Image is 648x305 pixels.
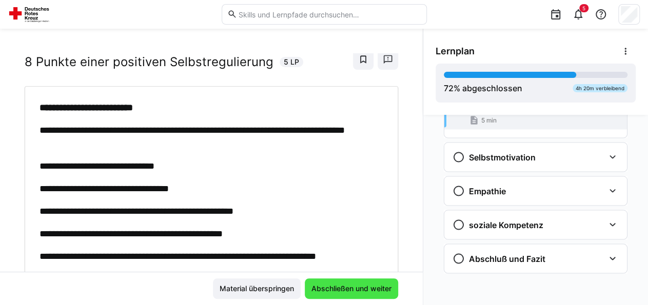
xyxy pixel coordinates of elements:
[305,278,398,299] button: Abschließen und weiter
[25,54,273,70] h2: 8 Punkte einer positiven Selbstregulierung
[481,116,497,124] span: 5 min
[582,5,585,11] span: 5
[469,219,543,230] h3: soziale Kompetenz
[573,84,627,92] div: 4h 20m verbleibend
[436,46,475,57] span: Lernplan
[469,253,545,263] h3: Abschluß und Fazit
[218,283,296,294] span: Material überspringen
[284,57,299,67] span: 5 LP
[469,186,506,196] h3: Empathie
[310,283,393,294] span: Abschließen und weiter
[213,278,301,299] button: Material überspringen
[469,152,536,162] h3: Selbstmotivation
[444,82,522,94] div: % abgeschlossen
[237,10,421,19] input: Skills und Lernpfade durchsuchen…
[444,83,454,93] span: 72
